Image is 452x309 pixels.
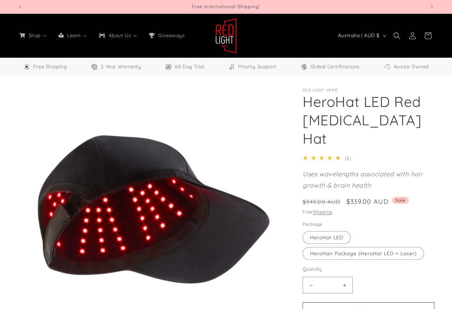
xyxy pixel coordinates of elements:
[303,153,343,163] div: 4.5 out of 5.0 stars
[192,4,260,9] span: Free International Shipping¹
[215,18,237,53] img: Red Light Hero
[303,231,351,244] label: HeroHat LED
[334,29,389,42] button: Australia | AUD $
[384,63,391,70] img: Aussie Owned Icon
[384,62,429,71] a: Aussie Owned
[91,63,98,70] img: Warranty Icon
[338,32,380,39] span: Australia | AUD $
[392,197,409,204] span: Sale
[23,62,67,71] a: Free Worldwide Shipping
[53,28,93,43] a: Learn
[346,197,388,206] span: $339.00 AUD
[157,32,185,39] span: Giveaways
[13,28,53,43] a: Shop
[394,62,429,71] span: Aussie Owned
[301,62,360,71] a: Global Certifications
[165,63,172,70] img: Trial Icon
[303,92,434,148] h1: HeroHat LED Red [MEDICAL_DATA] Hat
[107,32,132,39] span: About Us
[345,156,351,161] span: (2)
[238,62,276,71] span: Priority Support
[228,62,276,71] a: Priority Support
[310,62,360,71] span: Global Certifications
[213,15,239,56] a: Red Light Hero
[389,28,405,44] summary: Search
[303,221,323,228] legend: Package
[91,62,141,71] a: 2 Year Warranty
[23,63,30,70] img: Free Shipping Icon
[66,32,82,39] span: Learn
[101,62,141,71] span: 2 Year Warranty
[303,247,424,260] label: HeroHair Package (HeroHat LED + Laser)
[93,28,143,43] a: About Us
[303,198,340,206] s: $349.00 AUD
[303,208,434,216] div: Free .
[303,170,423,189] em: Uses wavelengths associated with hair growth & brain health
[27,32,41,39] span: Shop
[175,62,204,71] span: 60 Day Trial
[33,62,67,71] span: Free Shipping
[228,63,235,70] img: Support Icon
[143,28,190,43] a: Giveaways
[301,63,308,70] img: Certifications Icon
[303,266,434,273] label: Quantity
[303,88,434,92] p: Red Light Hero
[165,62,204,71] a: 60 Day Trial
[313,209,332,214] a: Shipping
